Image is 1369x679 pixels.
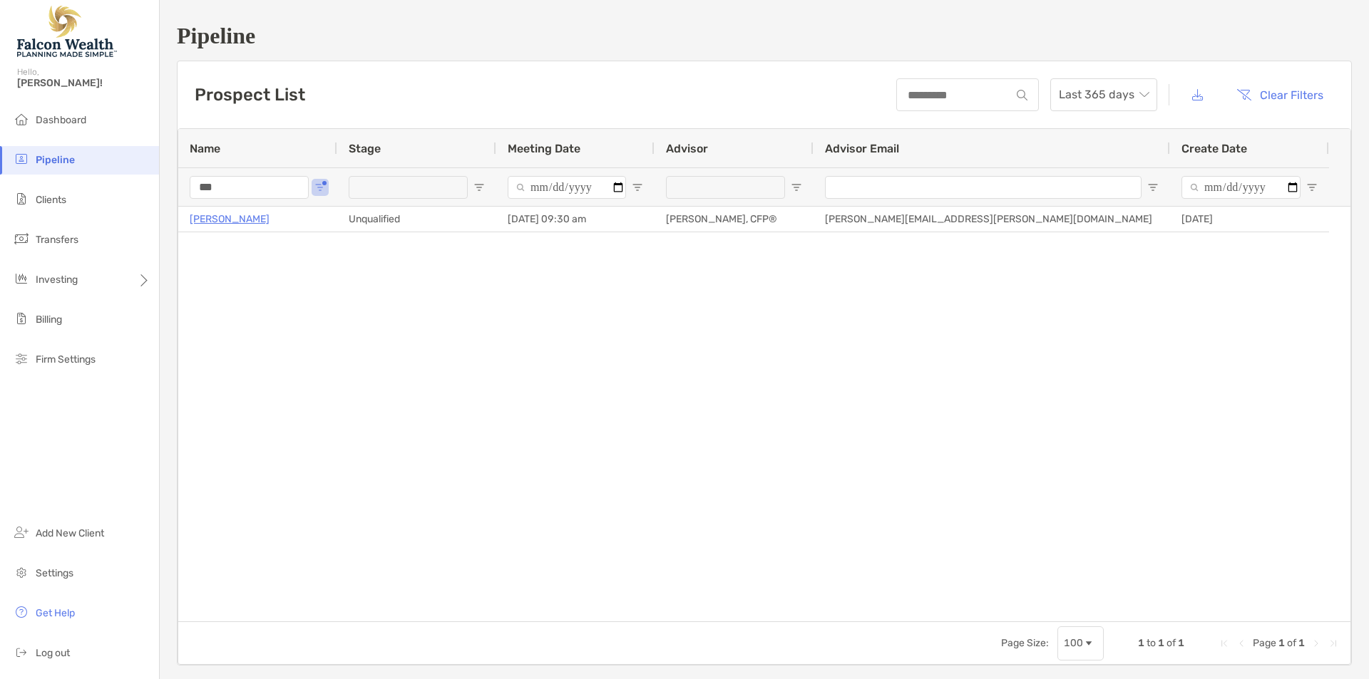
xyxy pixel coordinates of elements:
[825,176,1142,199] input: Advisor Email Filter Input
[1328,638,1339,649] div: Last Page
[13,190,30,207] img: clients icon
[1219,638,1230,649] div: First Page
[36,527,104,539] span: Add New Client
[508,176,626,199] input: Meeting Date Filter Input
[1287,637,1296,649] span: of
[496,207,655,232] div: [DATE] 09:30 am
[195,85,305,105] h3: Prospect List
[1057,626,1104,660] div: Page Size
[825,142,899,155] span: Advisor Email
[36,194,66,206] span: Clients
[13,350,30,367] img: firm-settings icon
[1226,79,1334,110] button: Clear Filters
[13,643,30,660] img: logout icon
[13,150,30,167] img: pipeline icon
[632,182,643,193] button: Open Filter Menu
[314,182,326,193] button: Open Filter Menu
[814,207,1170,232] div: [PERSON_NAME][EMAIL_ADDRESS][PERSON_NAME][DOMAIN_NAME]
[36,154,75,166] span: Pipeline
[36,313,62,326] span: Billing
[655,207,814,232] div: [PERSON_NAME], CFP®
[1138,637,1144,649] span: 1
[1298,637,1305,649] span: 1
[1311,638,1322,649] div: Next Page
[13,230,30,247] img: transfers icon
[1064,637,1083,649] div: 100
[1181,142,1247,155] span: Create Date
[36,647,70,659] span: Log out
[13,524,30,541] img: add_new_client icon
[13,270,30,287] img: investing icon
[508,142,580,155] span: Meeting Date
[1181,176,1301,199] input: Create Date Filter Input
[1170,207,1329,232] div: [DATE]
[1147,182,1159,193] button: Open Filter Menu
[791,182,802,193] button: Open Filter Menu
[1278,637,1285,649] span: 1
[190,210,270,228] a: [PERSON_NAME]
[190,176,309,199] input: Name Filter Input
[13,603,30,621] img: get-help icon
[1167,637,1176,649] span: of
[177,23,1352,49] h1: Pipeline
[17,77,150,89] span: [PERSON_NAME]!
[349,142,381,155] span: Stage
[190,142,220,155] span: Name
[36,567,73,579] span: Settings
[1178,637,1184,649] span: 1
[13,110,30,128] img: dashboard icon
[473,182,485,193] button: Open Filter Menu
[1236,638,1247,649] div: Previous Page
[1059,79,1149,110] span: Last 365 days
[36,274,78,286] span: Investing
[1306,182,1318,193] button: Open Filter Menu
[1017,90,1027,100] img: input icon
[17,6,117,57] img: Falcon Wealth Planning Logo
[337,207,496,232] div: Unqualified
[36,353,96,366] span: Firm Settings
[1253,637,1276,649] span: Page
[36,114,86,126] span: Dashboard
[13,310,30,327] img: billing icon
[666,142,708,155] span: Advisor
[36,607,75,619] span: Get Help
[36,234,78,246] span: Transfers
[1147,637,1156,649] span: to
[13,564,30,581] img: settings icon
[1001,637,1049,649] div: Page Size:
[1158,637,1164,649] span: 1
